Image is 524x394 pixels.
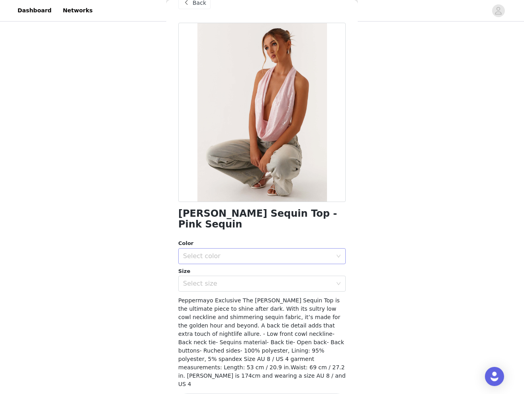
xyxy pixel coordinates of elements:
div: Open Intercom Messenger [485,367,504,386]
div: Select color [183,252,332,260]
div: avatar [494,4,502,17]
h1: [PERSON_NAME] Sequin Top - Pink Sequin [178,208,346,230]
div: Size [178,267,346,275]
div: Color [178,239,346,247]
i: icon: down [336,254,341,259]
span: Peppermayo Exclusive The [PERSON_NAME] Sequin Top is the ultimate piece to shine after dark. With... [178,297,346,387]
div: Select size [183,280,332,288]
a: Networks [58,2,97,20]
i: icon: down [336,281,341,287]
a: Dashboard [13,2,56,20]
